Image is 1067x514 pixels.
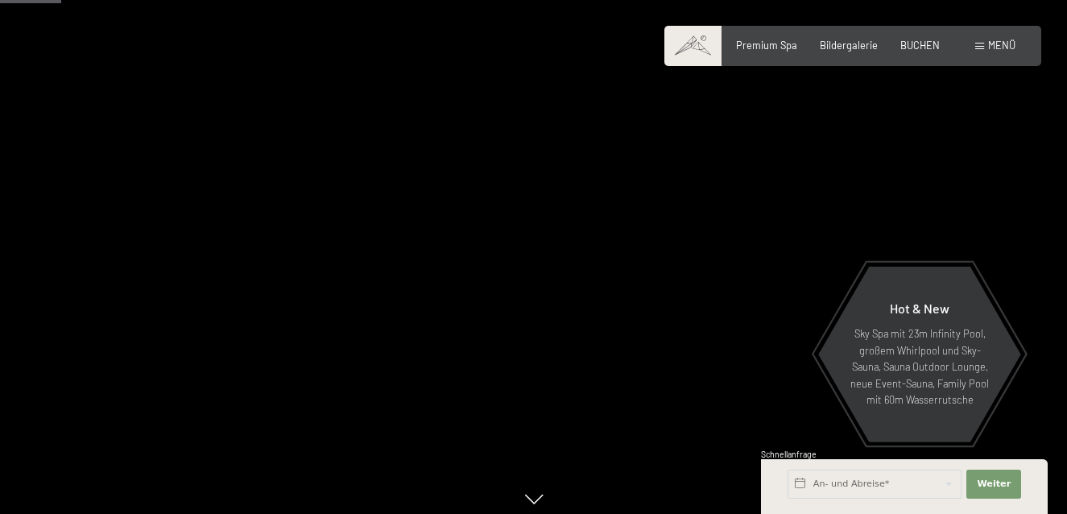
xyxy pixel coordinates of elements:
a: Bildergalerie [820,39,878,52]
span: Schnellanfrage [761,450,817,459]
span: Weiter [977,478,1011,491]
a: Premium Spa [736,39,797,52]
a: Hot & New Sky Spa mit 23m Infinity Pool, großem Whirlpool und Sky-Sauna, Sauna Outdoor Lounge, ne... [817,266,1022,443]
p: Sky Spa mit 23m Infinity Pool, großem Whirlpool und Sky-Sauna, Sauna Outdoor Lounge, neue Event-S... [850,325,990,408]
span: Hot & New [890,301,949,316]
button: Weiter [966,470,1021,499]
a: BUCHEN [900,39,940,52]
span: Menü [988,39,1015,52]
